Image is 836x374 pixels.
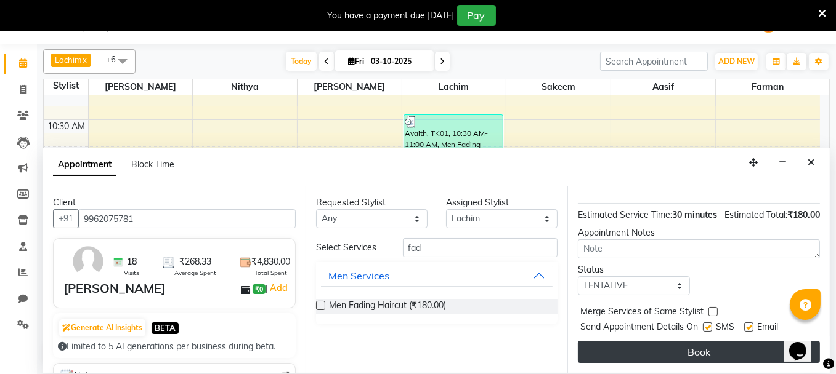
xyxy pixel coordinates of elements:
span: 18 [127,255,137,268]
button: +91 [53,209,79,228]
button: Close [802,153,820,172]
span: Sakeem [506,79,611,95]
button: Book [578,341,820,363]
div: Stylist [44,79,88,92]
span: Farman [716,79,820,95]
span: ₹0 [253,284,266,294]
div: Avaith, TK01, 10:30 AM-11:00 AM, Men Fading Haircut [404,115,503,193]
div: 10:30 AM [46,120,88,133]
span: ₹268.33 [179,255,211,268]
span: ADD NEW [718,57,755,66]
span: Nithya [193,79,297,95]
span: 30 minutes [672,209,717,220]
span: Email [757,320,778,336]
a: x [81,55,87,65]
span: Men Fading Haircut (₹180.00) [329,299,446,314]
div: Limited to 5 AI generations per business during beta. [58,340,291,353]
span: Lachim [55,55,81,65]
span: [PERSON_NAME] [298,79,402,95]
div: Select Services [307,241,394,254]
span: Lachim [402,79,506,95]
span: Block Time [131,159,174,170]
span: +6 [106,54,125,64]
span: Fri [345,57,367,66]
button: ADD NEW [715,53,758,70]
div: Client [53,196,296,209]
img: avatar [70,244,106,279]
input: Search by service name [403,238,558,257]
span: Send Appointment Details On [580,320,698,336]
span: SMS [716,320,734,336]
span: | [266,280,290,295]
span: Today [286,52,317,71]
span: Appointment [53,154,116,176]
span: ₹4,830.00 [251,255,290,268]
div: Status [578,263,689,276]
input: Search by Name/Mobile/Email/Code [78,209,296,228]
span: Estimated Total: [724,209,787,220]
div: Requested Stylist [316,196,428,209]
div: Men Services [328,268,389,283]
span: Visits [124,268,139,277]
div: You have a payment due [DATE] [328,9,455,22]
button: Generate AI Insights [59,319,145,336]
div: [PERSON_NAME] [63,279,166,298]
input: Search Appointment [600,52,708,71]
span: Average Spent [174,268,216,277]
input: 2025-10-03 [367,52,429,71]
div: Appointment Notes [578,226,820,239]
button: Men Services [321,265,553,287]
span: Total Spent [254,268,287,277]
span: Estimated Service Time: [578,209,672,220]
iframe: chat widget [784,325,824,362]
span: BETA [152,322,179,334]
span: [PERSON_NAME] [89,79,193,95]
button: Pay [457,5,496,26]
a: Add [268,280,290,295]
span: ₹180.00 [787,209,820,220]
span: Aasif [611,79,715,95]
div: Assigned Stylist [446,196,558,209]
span: Merge Services of Same Stylist [580,305,704,320]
